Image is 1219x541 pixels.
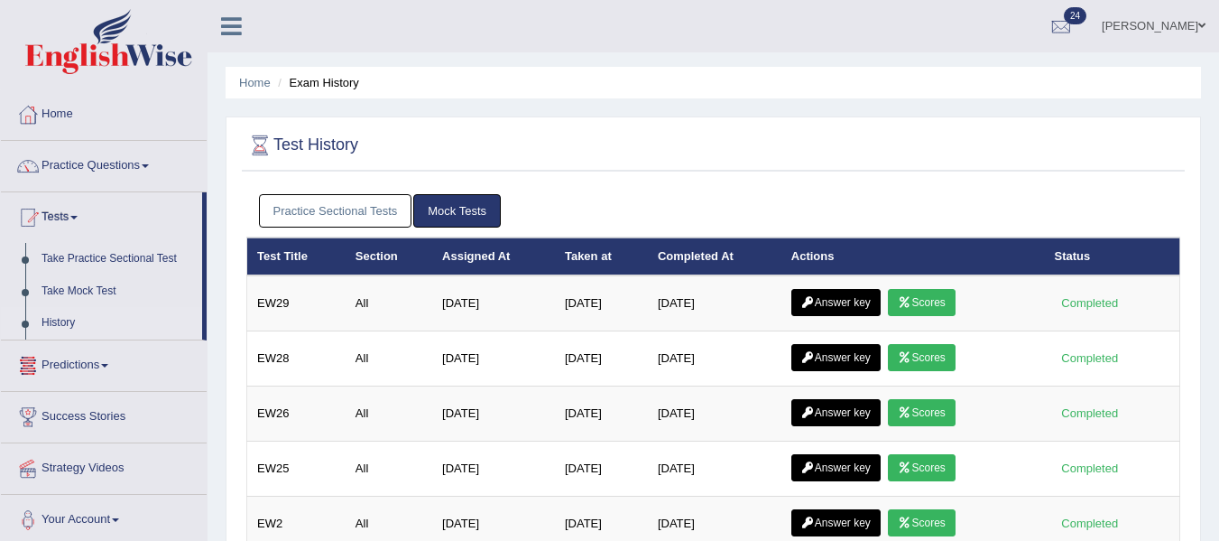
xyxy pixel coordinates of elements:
[1,340,207,386] a: Predictions
[413,194,501,228] a: Mock Tests
[555,387,648,442] td: [DATE]
[791,344,881,371] a: Answer key
[648,275,781,331] td: [DATE]
[1,89,207,135] a: Home
[781,238,1045,275] th: Actions
[247,442,346,497] td: EW25
[648,238,781,275] th: Completed At
[555,238,648,275] th: Taken at
[247,238,346,275] th: Test Title
[273,74,359,91] li: Exam History
[648,387,781,442] td: [DATE]
[555,442,648,497] td: [DATE]
[33,275,202,308] a: Take Mock Test
[346,331,432,387] td: All
[1,192,202,238] a: Tests
[432,238,555,275] th: Assigned At
[247,387,346,442] td: EW26
[1055,459,1125,478] div: Completed
[346,442,432,497] td: All
[1,141,207,186] a: Practice Questions
[791,289,881,316] a: Answer key
[432,275,555,331] td: [DATE]
[259,194,412,228] a: Practice Sectional Tests
[239,76,271,89] a: Home
[648,331,781,387] td: [DATE]
[246,132,358,159] h2: Test History
[791,399,881,426] a: Answer key
[432,387,555,442] td: [DATE]
[432,331,555,387] td: [DATE]
[1055,404,1125,423] div: Completed
[1045,238,1180,275] th: Status
[247,331,346,387] td: EW28
[555,331,648,387] td: [DATE]
[888,509,955,536] a: Scores
[346,387,432,442] td: All
[1055,514,1125,533] div: Completed
[346,275,432,331] td: All
[555,275,648,331] td: [DATE]
[888,289,955,316] a: Scores
[648,442,781,497] td: [DATE]
[346,238,432,275] th: Section
[247,275,346,331] td: EW29
[33,243,202,275] a: Take Practice Sectional Test
[888,454,955,481] a: Scores
[1,495,207,540] a: Your Account
[1064,7,1086,24] span: 24
[791,509,881,536] a: Answer key
[888,344,955,371] a: Scores
[33,307,202,340] a: History
[1,443,207,489] a: Strategy Videos
[1055,349,1125,368] div: Completed
[1055,294,1125,312] div: Completed
[888,399,955,426] a: Scores
[432,442,555,497] td: [DATE]
[1,392,207,437] a: Success Stories
[791,454,881,481] a: Answer key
